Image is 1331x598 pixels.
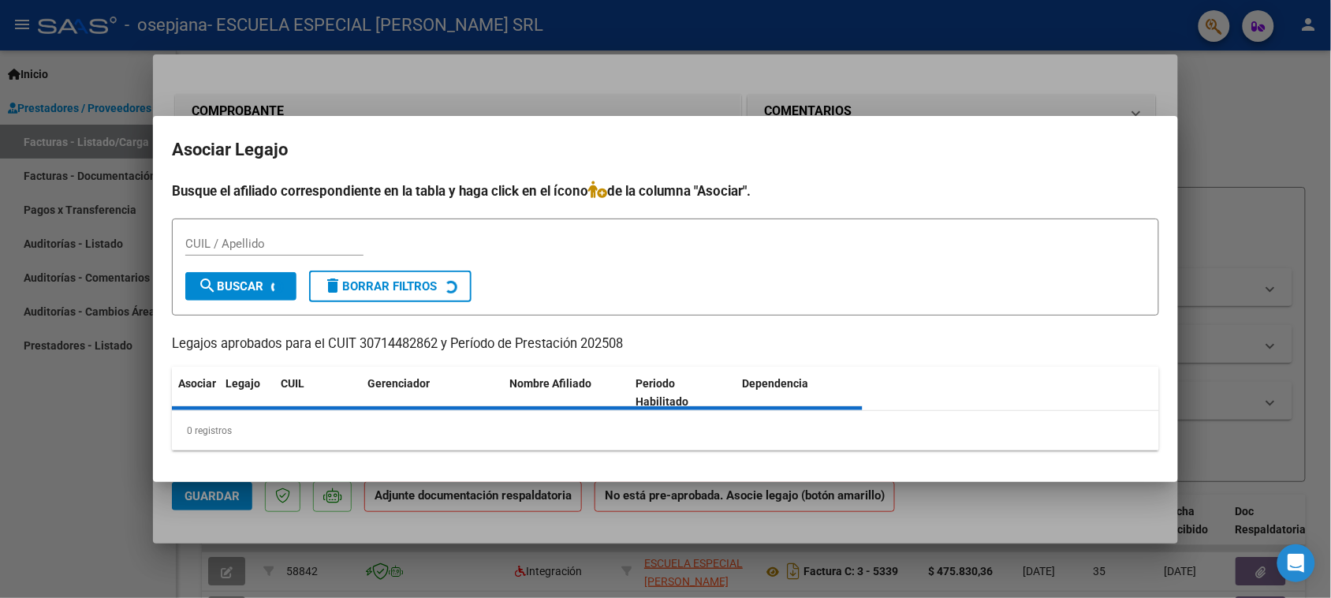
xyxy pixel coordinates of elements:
[736,367,863,419] datatable-header-cell: Dependencia
[743,377,809,390] span: Dependencia
[367,377,430,390] span: Gerenciador
[509,377,591,390] span: Nombre Afiliado
[172,367,219,419] datatable-header-cell: Asociar
[226,377,260,390] span: Legajo
[323,279,437,293] span: Borrar Filtros
[172,135,1159,165] h2: Asociar Legajo
[503,367,630,419] datatable-header-cell: Nombre Afiliado
[219,367,274,419] datatable-header-cell: Legajo
[309,271,472,302] button: Borrar Filtros
[185,272,296,301] button: Buscar
[361,367,503,419] datatable-header-cell: Gerenciador
[198,276,217,295] mat-icon: search
[172,181,1159,201] h4: Busque el afiliado correspondiente en la tabla y haga click en el ícono de la columna "Asociar".
[1277,544,1315,582] div: Open Intercom Messenger
[281,377,304,390] span: CUIL
[274,367,361,419] datatable-header-cell: CUIL
[172,411,1159,450] div: 0 registros
[172,335,1159,354] p: Legajos aprobados para el CUIT 30714482862 y Período de Prestación 202508
[198,279,263,293] span: Buscar
[323,276,342,295] mat-icon: delete
[630,367,736,419] datatable-header-cell: Periodo Habilitado
[636,377,689,408] span: Periodo Habilitado
[178,377,216,390] span: Asociar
